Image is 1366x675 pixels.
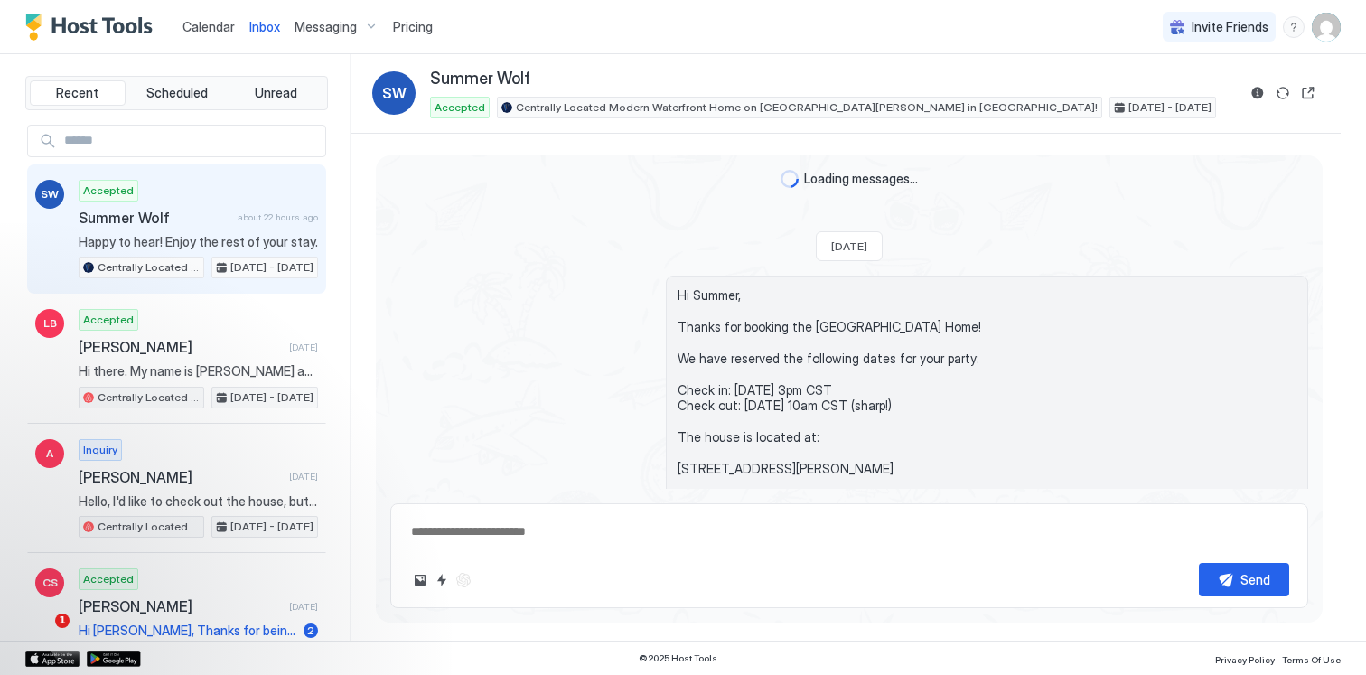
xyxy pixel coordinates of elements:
button: Scheduled [129,80,225,106]
button: Unread [228,80,323,106]
span: Accepted [83,183,134,199]
div: menu [1283,16,1305,38]
a: App Store [25,651,80,667]
span: Terms Of Use [1282,654,1341,665]
span: [DATE] [289,471,318,483]
span: Centrally Located Modern Waterfront Home on [GEOGRAPHIC_DATA][PERSON_NAME] in [GEOGRAPHIC_DATA]! [98,389,200,406]
iframe: Intercom notifications message [14,500,375,626]
span: © 2025 Host Tools [639,652,717,664]
span: [PERSON_NAME] [79,338,282,356]
span: about 22 hours ago [238,211,318,223]
span: Unread [255,85,297,101]
button: Send [1199,563,1289,596]
span: A [46,445,53,462]
span: [DATE] [831,239,867,253]
span: [DATE] - [DATE] [230,389,313,406]
span: Inbox [249,19,280,34]
span: LB [43,315,57,332]
span: Summer Wolf [430,69,530,89]
span: Pricing [393,19,433,35]
div: tab-group [25,76,328,110]
button: Recent [30,80,126,106]
span: SW [41,186,59,202]
a: Terms Of Use [1282,649,1341,668]
div: User profile [1312,13,1341,42]
span: Summer Wolf [79,209,230,227]
button: Quick reply [431,569,453,591]
span: Calendar [182,19,235,34]
a: Inbox [249,17,280,36]
span: Invite Friends [1192,19,1268,35]
a: Google Play Store [87,651,141,667]
span: Inquiry [83,442,117,458]
div: loading [781,170,799,188]
span: Centrally Located Modern Waterfront Home on [GEOGRAPHIC_DATA][PERSON_NAME] in [GEOGRAPHIC_DATA]! [98,259,200,276]
span: Scheduled [146,85,208,101]
button: Upload image [409,569,431,591]
span: [PERSON_NAME] [79,468,282,486]
span: Hi there. My name is [PERSON_NAME] and I’ll be visiting with 3 or 4 other adults… my brother, mot... [79,363,318,380]
a: Calendar [182,17,235,36]
span: Hi [PERSON_NAME], Thanks for being such a great guest and taking care of our place. We left you a... [79,623,296,639]
span: Hello, I'd like to check out the house, but I'm sorry, I suddenly got a call from an important cl... [79,493,318,510]
a: Privacy Policy [1215,649,1275,668]
span: [DATE] [289,342,318,353]
span: [DATE] - [DATE] [1128,99,1212,116]
span: Hi Summer, Thanks for booking the [GEOGRAPHIC_DATA] Home! We have reserved the following dates fo... [678,287,1296,667]
span: 2 [307,623,314,637]
span: Happy to hear! Enjoy the rest of your stay. [79,234,318,250]
span: Loading messages... [804,171,918,187]
span: Accepted [435,99,485,116]
button: Sync reservation [1272,82,1294,104]
span: [DATE] - [DATE] [230,259,313,276]
span: Recent [56,85,98,101]
span: 1 [55,614,70,628]
div: Send [1240,570,1270,589]
span: Centrally Located Modern Waterfront Home on [GEOGRAPHIC_DATA][PERSON_NAME] in [GEOGRAPHIC_DATA]! [516,99,1098,116]
a: Host Tools Logo [25,14,161,41]
button: Open reservation [1297,82,1319,104]
span: Messaging [295,19,357,35]
iframe: Intercom live chat [18,614,61,657]
span: Accepted [83,312,134,328]
span: Privacy Policy [1215,654,1275,665]
input: Input Field [57,126,325,156]
span: SW [382,82,407,104]
button: Reservation information [1247,82,1268,104]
